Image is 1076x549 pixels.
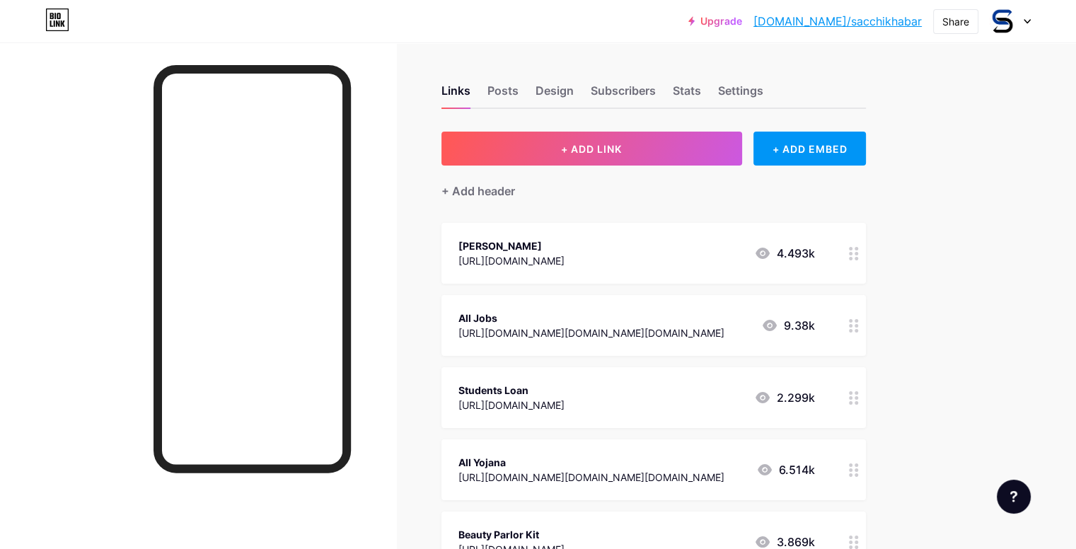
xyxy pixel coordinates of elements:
[753,13,922,30] a: [DOMAIN_NAME]/sacchikhabar
[718,82,763,108] div: Settings
[458,455,724,470] div: All Yojana
[458,470,724,485] div: [URL][DOMAIN_NAME][DOMAIN_NAME][DOMAIN_NAME]
[754,389,815,406] div: 2.299k
[688,16,742,27] a: Upgrade
[761,317,815,334] div: 9.38k
[458,325,724,340] div: [URL][DOMAIN_NAME][DOMAIN_NAME][DOMAIN_NAME]
[756,461,815,478] div: 6.514k
[754,245,815,262] div: 4.493k
[458,311,724,325] div: All Jobs
[942,14,969,29] div: Share
[989,8,1016,35] img: sacchikhabar
[591,82,656,108] div: Subscribers
[441,82,470,108] div: Links
[441,183,515,200] div: + Add header
[458,383,565,398] div: Students Loan
[458,253,565,268] div: [URL][DOMAIN_NAME]
[673,82,701,108] div: Stats
[487,82,519,108] div: Posts
[458,398,565,412] div: [URL][DOMAIN_NAME]
[753,132,866,166] div: + ADD EMBED
[536,82,574,108] div: Design
[458,238,565,253] div: [PERSON_NAME]
[458,527,565,542] div: Beauty Parlor Kit
[561,143,622,155] span: + ADD LINK
[441,132,742,166] button: + ADD LINK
